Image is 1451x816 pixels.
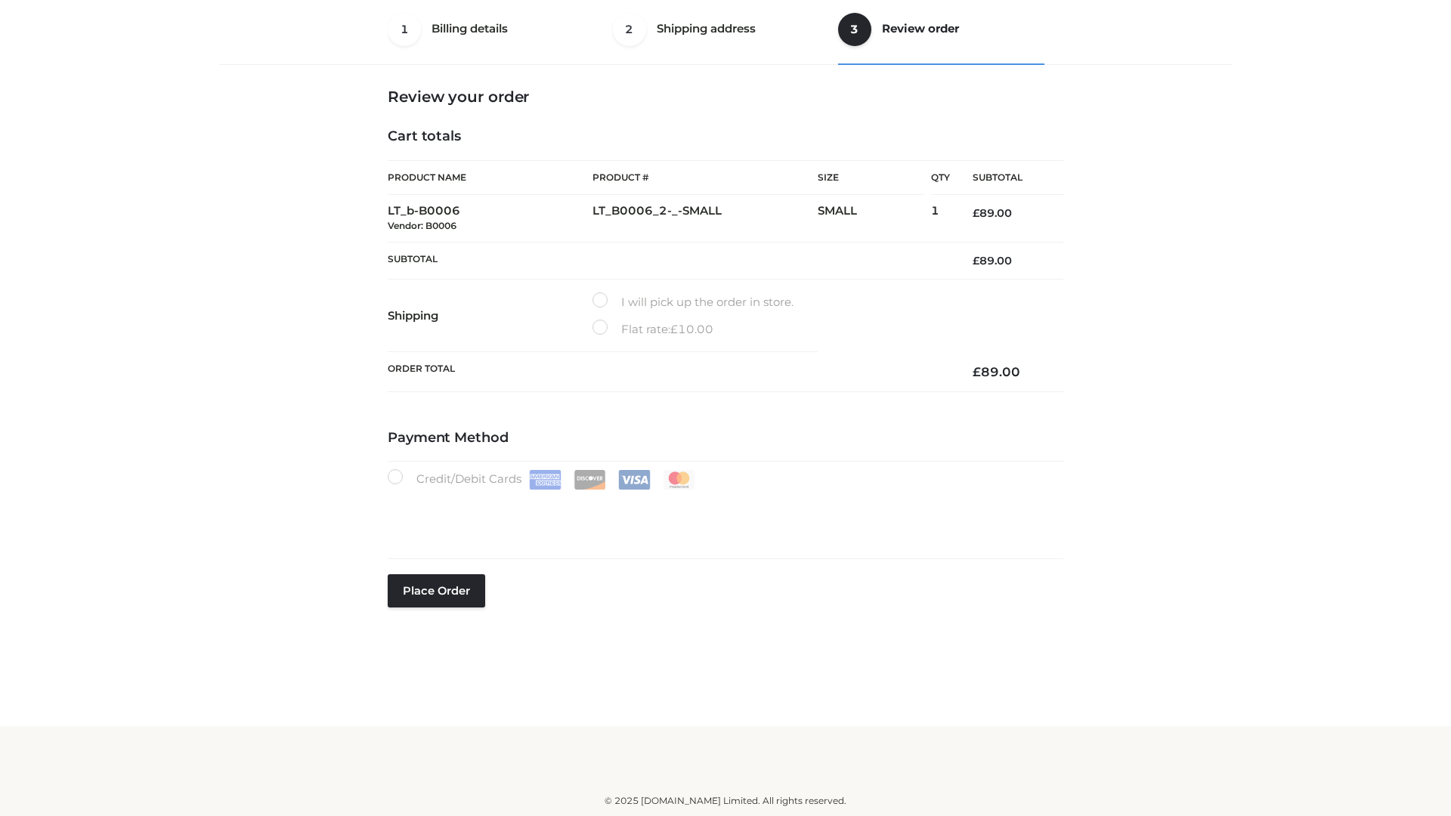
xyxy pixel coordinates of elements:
button: Place order [388,574,485,607]
th: Size [818,161,924,195]
td: LT_b-B0006 [388,195,592,243]
iframe: Secure payment input frame [385,487,1060,542]
label: I will pick up the order in store. [592,292,794,312]
td: 1 [931,195,950,243]
h4: Payment Method [388,430,1063,447]
td: LT_B0006_2-_-SMALL [592,195,818,243]
th: Order Total [388,352,950,392]
h3: Review your order [388,88,1063,106]
bdi: 89.00 [973,364,1020,379]
div: © 2025 [DOMAIN_NAME] Limited. All rights reserved. [224,793,1227,808]
img: Mastercard [663,470,695,490]
td: SMALL [818,195,931,243]
span: £ [973,254,979,267]
th: Shipping [388,280,592,352]
th: Subtotal [388,242,950,279]
th: Product # [592,160,818,195]
span: £ [973,364,981,379]
th: Subtotal [950,161,1063,195]
bdi: 89.00 [973,206,1012,220]
span: £ [973,206,979,220]
img: Amex [529,470,562,490]
small: Vendor: B0006 [388,220,456,231]
img: Visa [618,470,651,490]
bdi: 10.00 [670,322,713,336]
span: £ [670,322,678,336]
h4: Cart totals [388,128,1063,145]
th: Qty [931,160,950,195]
label: Flat rate: [592,320,713,339]
img: Discover [574,470,606,490]
bdi: 89.00 [973,254,1012,267]
label: Credit/Debit Cards [388,469,697,490]
th: Product Name [388,160,592,195]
